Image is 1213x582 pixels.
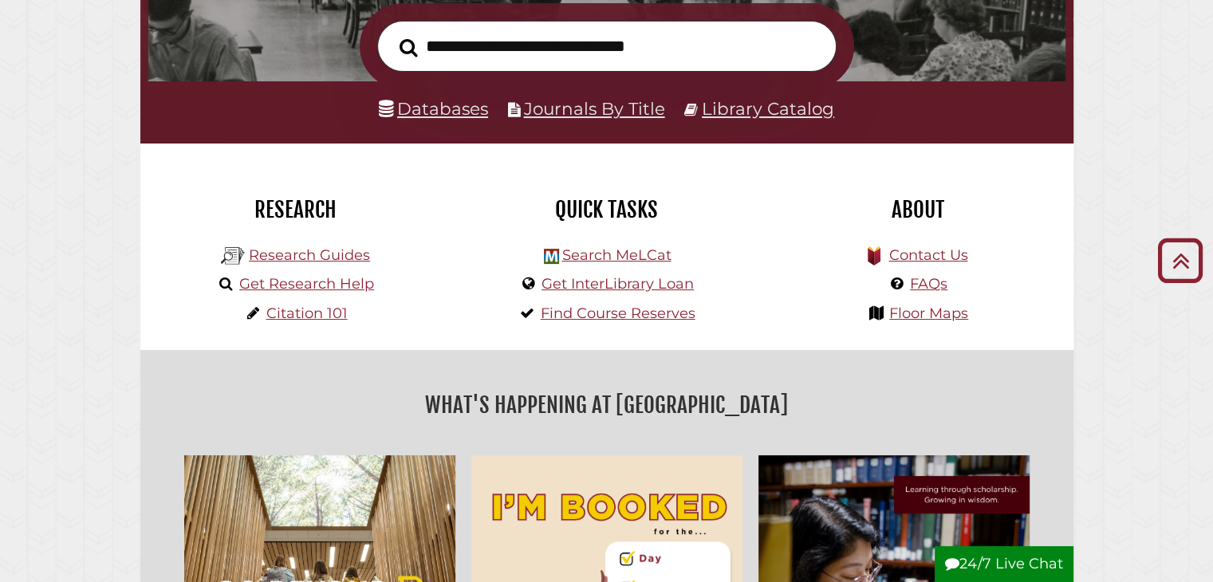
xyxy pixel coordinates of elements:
[400,37,418,57] i: Search
[774,196,1061,223] h2: About
[152,196,439,223] h2: Research
[239,275,374,293] a: Get Research Help
[1152,247,1209,273] a: Back to Top
[910,275,947,293] a: FAQs
[392,33,426,61] button: Search
[542,275,694,293] a: Get InterLibrary Loan
[266,305,348,322] a: Citation 101
[561,246,671,264] a: Search MeLCat
[249,246,370,264] a: Research Guides
[889,305,968,322] a: Floor Maps
[152,387,1061,423] h2: What's Happening at [GEOGRAPHIC_DATA]
[379,98,488,119] a: Databases
[541,305,695,322] a: Find Course Reserves
[221,244,245,268] img: Hekman Library Logo
[524,98,665,119] a: Journals By Title
[888,246,967,264] a: Contact Us
[702,98,834,119] a: Library Catalog
[544,249,559,264] img: Hekman Library Logo
[463,196,750,223] h2: Quick Tasks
